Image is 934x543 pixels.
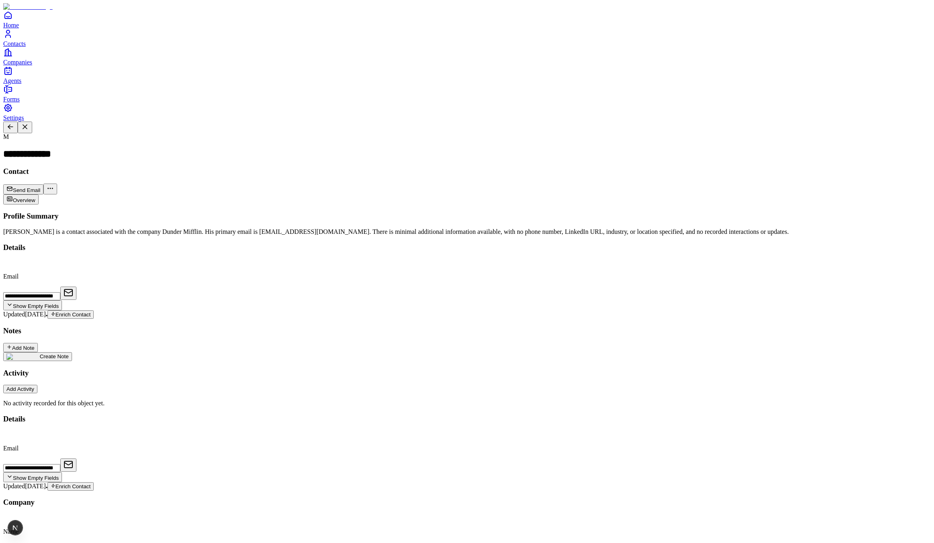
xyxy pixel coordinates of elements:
a: Agents [3,66,931,84]
span: Updated [DATE] [3,483,46,489]
p: Email [3,445,931,452]
h3: Details [3,243,931,252]
h3: Notes [3,326,931,335]
span: Companies [3,59,32,66]
img: create note [6,353,40,360]
button: Add Activity [3,385,37,393]
span: Send Email [13,187,40,193]
div: Add Note [6,344,35,351]
button: Open [60,287,76,300]
button: Overview [3,194,39,204]
div: [PERSON_NAME] is a contact associated with the company Dunder Mifflin. His primary email is [EMAI... [3,228,931,235]
button: Send Email [3,184,43,194]
div: M [3,133,931,140]
p: Name [3,528,931,535]
button: Show Empty Fields [3,472,62,482]
img: Item Brain Logo [3,3,53,10]
a: Settings [3,103,931,121]
span: Contacts [3,40,26,47]
span: Updated [DATE] [3,311,46,318]
h3: Details [3,415,931,423]
a: Home [3,10,931,29]
button: Show Empty Fields [3,300,62,310]
h3: Profile Summary [3,212,931,221]
button: create noteCreate Note [3,352,72,361]
p: No activity recorded for this object yet. [3,400,931,407]
span: Settings [3,114,24,121]
button: Open [60,458,76,472]
button: More actions [43,184,57,194]
span: Agents [3,77,21,84]
h3: Activity [3,369,931,378]
h3: Contact [3,167,931,176]
a: Forms [3,85,931,103]
a: Companies [3,47,931,66]
button: Enrich Contact [47,310,94,319]
p: Email [3,273,931,280]
button: Enrich Contact [47,482,94,491]
span: Forms [3,96,20,103]
button: Add Note [3,343,38,352]
h3: Company [3,498,931,507]
span: Home [3,22,19,29]
span: Create Note [40,353,69,359]
a: Contacts [3,29,931,47]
